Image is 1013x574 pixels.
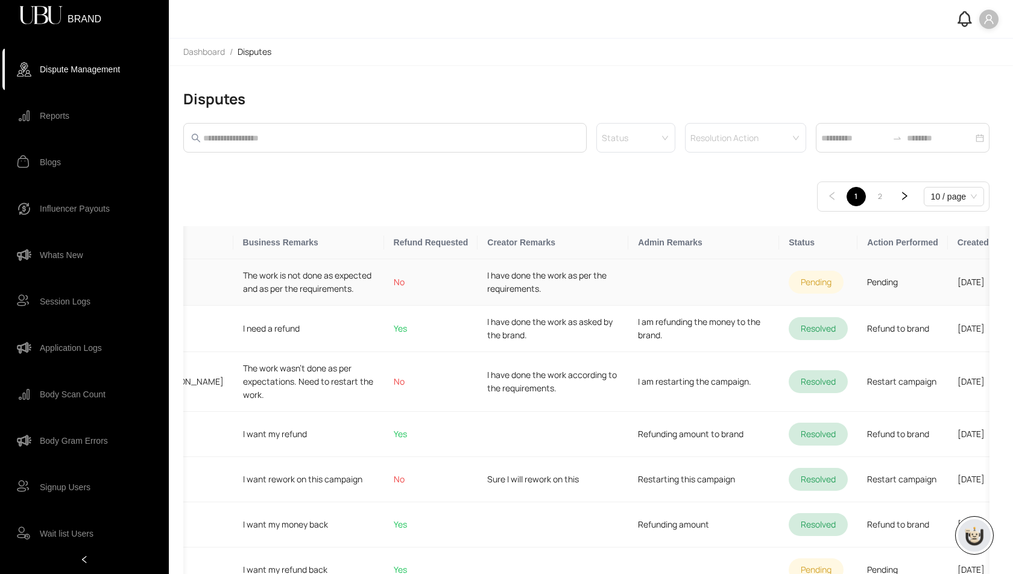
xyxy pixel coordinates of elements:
[478,352,628,412] td: I have done the work according to the requirements.
[628,306,779,352] td: I am refunding the money to the brand.
[394,519,469,531] p: Yes
[962,523,986,547] img: chatboticon-C4A3G2IU.png
[900,191,909,201] span: right
[871,187,890,206] li: 2
[892,133,902,143] span: swap-right
[394,323,469,335] p: Yes
[394,473,469,485] p: No
[233,502,384,547] td: I want my money back
[789,468,848,491] div: resolved
[628,457,779,502] td: Restarting this campaign
[895,187,914,206] button: right
[233,226,384,259] th: Business Remarks
[40,150,61,174] span: Blogs
[230,46,233,58] li: /
[40,197,110,221] span: Influencer Payouts
[40,382,106,406] span: Body Scan Count
[857,412,947,457] td: Refund to brand
[628,226,779,259] th: Admin Remarks
[238,46,271,57] span: Disputes
[948,226,1009,259] th: Created At
[871,188,889,206] a: 2
[40,243,83,267] span: Whats New
[857,502,947,547] td: Refund to brand
[924,187,984,206] div: Page Size
[40,522,93,546] span: Wait list Users
[478,226,628,259] th: Creator Remarks
[958,428,985,440] span: [DATE]
[857,457,947,502] td: Restart campaign
[233,412,384,457] td: I want my refund
[628,352,779,412] td: I am restarting the campaign.
[394,428,469,440] p: Yes
[183,89,788,109] h3: Disputes
[40,104,69,128] span: Reports
[857,259,947,306] td: Pending
[384,226,478,259] th: Refund Requested
[983,14,994,25] span: user
[68,14,101,17] span: BRAND
[478,457,628,502] td: Sure I will rework on this
[478,259,628,306] td: I have done the work as per the requirements.
[958,276,985,288] span: [DATE]
[822,187,842,206] li: Previous Page
[847,188,865,206] a: 1
[40,429,108,453] span: Body Gram Errors
[233,306,384,352] td: I need a refund
[40,289,90,314] span: Session Logs
[191,133,201,143] span: search
[789,513,848,536] div: resolved
[80,555,89,564] span: left
[40,336,102,360] span: Application Logs
[857,352,947,412] td: Restart campaign
[822,187,842,206] button: left
[895,187,914,206] li: Next Page
[394,376,469,388] p: No
[789,370,848,393] div: resolved
[789,271,844,294] div: pending
[958,323,985,334] span: [DATE]
[233,352,384,412] td: The work wasn't done as per expectations. Need to restart the work.
[628,412,779,457] td: Refunding amount to brand
[628,502,779,547] td: Refunding amount
[857,306,947,352] td: Refund to brand
[40,475,90,499] span: Signup Users
[183,46,225,57] span: Dashboard
[779,226,857,259] th: Status
[931,188,977,206] span: 10 / page
[827,191,837,201] span: left
[958,473,985,485] span: [DATE]
[892,133,902,143] span: to
[847,187,866,206] li: 1
[40,57,120,81] span: Dispute Management
[478,306,628,352] td: I have done the work as asked by the brand.
[233,259,384,306] td: The work is not done as expected and as per the requirements.
[958,376,985,387] span: [DATE]
[789,423,848,446] div: resolved
[394,276,469,288] p: No
[233,457,384,502] td: I want rework on this campaign
[789,317,848,340] div: resolved
[857,226,947,259] th: Action Performed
